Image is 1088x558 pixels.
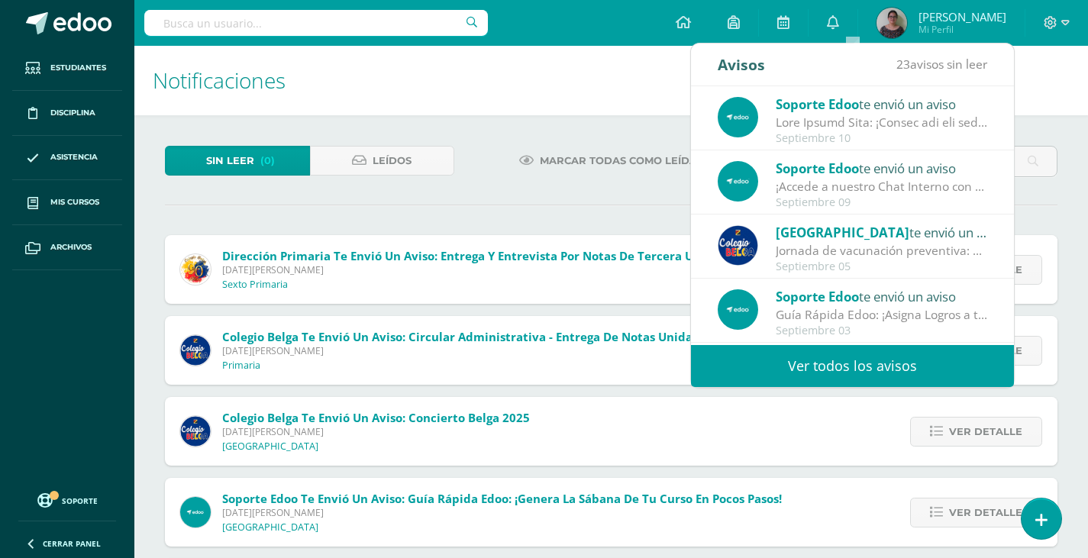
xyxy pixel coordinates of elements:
[776,260,988,273] div: Septiembre 05
[180,416,211,447] img: 919ad801bb7643f6f997765cf4083301.png
[776,306,988,324] div: Guía Rápida Edoo: ¡Asigna Logros a tus Estudiantes y Motívalos en su Aprendizaje!: En Edoo, sabem...
[12,225,122,270] a: Archivos
[896,56,987,73] span: avisos sin leer
[776,132,988,145] div: Septiembre 10
[222,360,260,372] p: Primaria
[949,498,1022,527] span: Ver detalle
[691,345,1014,387] a: Ver todos los avisos
[718,225,758,266] img: 919ad801bb7643f6f997765cf4083301.png
[50,107,95,119] span: Disciplina
[718,97,758,137] img: e4bfb1306657ee1b3f04ec402857feb8.png
[500,146,722,176] a: Marcar todas como leídas
[260,147,275,175] span: (0)
[776,242,988,260] div: Jornada de vacunación preventiva: Estimados Padres y Estimadas Madres de Familia: Deseándoles un ...
[222,344,718,357] span: [DATE][PERSON_NAME]
[43,538,101,549] span: Cerrar panel
[222,263,727,276] span: [DATE][PERSON_NAME]
[180,254,211,285] img: 050f0ca4ac5c94d5388e1bdfdf02b0f1.png
[222,425,530,438] span: [DATE][PERSON_NAME]
[776,286,988,306] div: te envió un aviso
[776,94,988,114] div: te envió un aviso
[18,489,116,510] a: Soporte
[153,66,286,95] span: Notificaciones
[776,158,988,178] div: te envió un aviso
[718,289,758,330] img: e4bfb1306657ee1b3f04ec402857feb8.png
[540,147,703,175] span: Marcar todas como leídas
[12,136,122,181] a: Asistencia
[222,440,318,453] p: [GEOGRAPHIC_DATA]
[222,248,727,263] span: Dirección Primaria te envió un aviso: Entrega y entrevista por Notas de Tercera Unidad
[222,329,718,344] span: Colegio Belga te envió un aviso: Circular Administrativa - Entrega de Notas Unidad III.
[919,23,1006,36] span: Mi Perfil
[180,335,211,366] img: 919ad801bb7643f6f997765cf4083301.png
[222,521,318,534] p: [GEOGRAPHIC_DATA]
[222,506,782,519] span: [DATE][PERSON_NAME]
[373,147,412,175] span: Leídos
[310,146,455,176] a: Leídos
[776,324,988,337] div: Septiembre 03
[776,222,988,242] div: te envió un aviso
[919,9,1006,24] span: [PERSON_NAME]
[12,180,122,225] a: Mis cursos
[776,196,988,209] div: Septiembre 09
[50,151,98,163] span: Asistencia
[50,241,92,253] span: Archivos
[776,95,859,113] span: Soporte Edoo
[50,196,99,208] span: Mis cursos
[12,91,122,136] a: Disciplina
[718,161,758,202] img: e4bfb1306657ee1b3f04ec402857feb8.png
[165,146,310,176] a: Sin leer(0)
[50,62,106,74] span: Estudiantes
[896,56,910,73] span: 23
[144,10,488,36] input: Busca un usuario...
[776,160,859,177] span: Soporte Edoo
[877,8,907,38] img: 88a2233dffd916962c4d2156b7d9d415.png
[12,46,122,91] a: Estudiantes
[718,44,765,85] div: Avisos
[206,147,254,175] span: Sin leer
[949,418,1022,446] span: Ver detalle
[776,224,909,241] span: [GEOGRAPHIC_DATA]
[776,288,859,305] span: Soporte Edoo
[776,114,988,131] div: Guía Rápida Edoo: ¡Conoce qué son los Bolsones o Divisiones de Nota!: En Edoo, buscamos que cada ...
[62,495,98,506] span: Soporte
[776,178,988,195] div: ¡Accede a nuestro Chat Interno con El Equipo de Soporte y mejora tu experiencia en Edoo LMS!: ¡Ac...
[222,491,782,506] span: Soporte Edoo te envió un aviso: Guía Rápida Edoo: ¡Genera la Sábana de tu Curso en Pocos Pasos!
[222,410,530,425] span: Colegio Belga te envió un aviso: Concierto Belga 2025
[180,497,211,527] img: e4bfb1306657ee1b3f04ec402857feb8.png
[222,279,288,291] p: Sexto Primaria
